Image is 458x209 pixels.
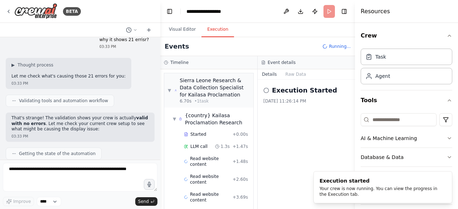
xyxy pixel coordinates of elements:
[143,26,155,34] button: Start a new chat
[11,115,148,126] strong: valid with no errors
[135,197,157,206] button: Send
[11,115,149,132] p: That's strange! The validation shows your crew is actually . Let me check your current crew setup...
[361,46,452,90] div: Crew
[11,74,126,79] p: Let me check what's causing those 21 errors for you:
[361,90,452,110] button: Tools
[329,44,351,49] span: Running...
[190,144,208,149] span: LLM call
[185,112,250,126] div: {country} Kailasa Proclamation Research
[180,77,250,98] div: Sierra Leone Research & Data Collection Specialist for Kailasa Proclamation
[320,186,443,197] div: Your crew is now running. You can view the progress in the Execution tab.
[99,44,149,49] div: 03:33 PM
[123,26,140,34] button: Switch to previous chat
[361,7,390,16] h4: Resources
[186,8,233,15] nav: breadcrumb
[320,177,443,184] div: Execution started
[170,60,189,65] h3: Timeline
[272,85,337,95] h2: Execution Started
[233,194,248,200] span: + 3.69s
[361,26,452,46] button: Crew
[361,148,452,166] button: Database & Data
[233,159,248,164] span: + 1.48s
[180,98,191,104] span: 6.70s
[190,131,206,137] span: Started
[221,144,230,149] span: 1.3s
[99,37,149,43] p: why it shows 21 errisr?
[11,62,15,68] span: ▶
[263,98,349,104] div: [DATE] 11:26:14 PM
[11,81,126,86] div: 03:33 PM
[13,199,31,204] span: Improve
[258,69,281,79] button: Details
[11,62,53,68] button: ▶Thought process
[190,174,233,185] span: Read website content
[165,6,175,16] button: Hide left sidebar
[268,60,296,65] h3: Event details
[375,73,390,80] div: Agent
[194,98,209,104] span: • 1 task
[281,69,311,79] button: Raw Data
[168,88,171,93] span: ▼
[190,191,233,203] span: Read website content
[233,176,248,182] span: + 2.60s
[11,134,149,139] div: 03:33 PM
[375,53,386,60] div: Task
[165,41,189,51] h2: Events
[233,131,248,137] span: + 0.00s
[138,199,149,204] span: Send
[63,7,81,16] div: BETA
[18,62,53,68] span: Thought process
[163,22,201,37] button: Visual Editor
[201,22,234,37] button: Execution
[14,3,57,19] img: Logo
[339,6,349,16] button: Hide right sidebar
[233,144,248,149] span: + 1.47s
[361,129,452,148] button: AI & Machine Learning
[144,179,155,190] button: Click to speak your automation idea
[3,197,34,206] button: Improve
[173,116,176,122] span: ▼
[19,98,108,104] span: Validating tools and automation workflow
[190,156,233,167] span: Read website content
[19,151,96,156] span: Getting the state of the automation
